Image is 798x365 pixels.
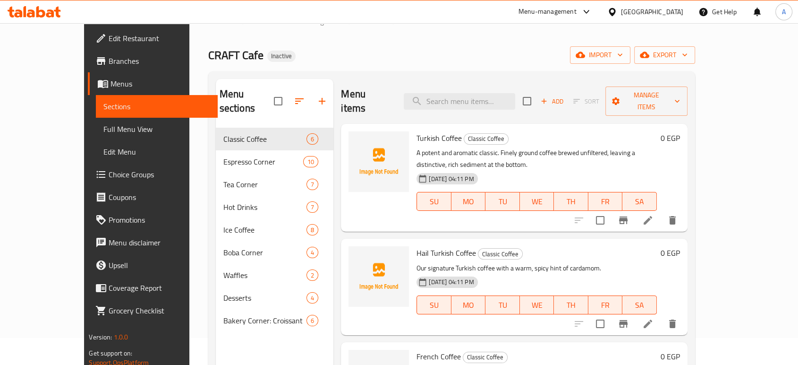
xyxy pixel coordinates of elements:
[223,156,303,167] span: Espresso Corner
[216,128,334,150] div: Classic Coffee6
[348,16,352,27] li: /
[89,331,112,343] span: Version:
[216,150,334,173] div: Espresso Corner10
[109,33,210,44] span: Edit Restaurant
[558,195,584,209] span: TH
[306,133,318,145] div: items
[588,192,622,211] button: FR
[88,209,217,231] a: Promotions
[88,50,217,72] a: Branches
[88,186,217,209] a: Coupons
[223,224,307,235] span: Ice Coffee
[421,298,447,312] span: SU
[96,95,217,118] a: Sections
[216,241,334,264] div: Boba Corner4
[223,133,307,145] div: Classic Coffee
[307,316,318,325] span: 6
[311,90,333,113] button: Add section
[306,224,318,235] div: items
[208,16,238,27] a: Home
[223,201,307,213] span: Hot Drinks
[416,349,461,364] span: French Coffee
[307,203,318,212] span: 7
[416,147,656,171] p: A potent and aromatic classic. Finely ground coffee brewed unfiltered, leaving a distinctive, ric...
[88,72,217,95] a: Menus
[261,16,345,27] span: Restaurants management
[216,218,334,241] div: Ice Coffee8
[451,192,485,211] button: MO
[416,295,451,314] button: SU
[103,146,210,157] span: Edit Menu
[307,135,318,144] span: 6
[306,247,318,258] div: items
[109,55,210,67] span: Branches
[520,192,554,211] button: WE
[367,16,389,27] span: Menus
[464,133,509,145] div: Classic Coffee
[114,331,128,343] span: 1.0.0
[216,173,334,196] div: Tea Corner7
[216,309,334,332] div: Bakery Corner: Croissant6
[216,196,334,218] div: Hot Drinks7
[621,7,683,17] div: [GEOGRAPHIC_DATA]
[524,195,550,209] span: WE
[421,195,447,209] span: SU
[109,169,210,180] span: Choice Groups
[109,305,210,316] span: Grocery Checklist
[554,192,588,211] button: TH
[307,294,318,303] span: 4
[425,174,477,183] span: [DATE] 04:11 PM
[626,298,653,312] span: SA
[223,179,307,190] div: Tea Corner
[88,254,217,277] a: Upsell
[267,52,296,60] span: Inactive
[223,292,307,304] span: Desserts
[348,131,409,192] img: Turkish Coffee
[356,15,389,27] a: Menus
[416,246,476,260] span: Hail Turkish Coffee
[306,292,318,304] div: items
[306,315,318,326] div: items
[223,247,307,258] div: Boba Corner
[208,44,263,66] span: CRAFT Cafe
[216,264,334,287] div: Waffles2
[539,96,565,107] span: Add
[455,298,482,312] span: MO
[463,352,507,363] span: Classic Coffee
[524,298,550,312] span: WE
[642,49,688,61] span: export
[392,16,396,27] li: /
[592,195,619,209] span: FR
[537,94,567,109] span: Add item
[605,87,688,116] button: Manage items
[223,315,307,326] span: Bakery Corner: Croissant
[242,16,246,27] li: /
[307,180,318,189] span: 7
[517,91,537,111] span: Select section
[303,156,318,167] div: items
[478,249,522,260] span: Classic Coffee
[634,46,695,64] button: export
[577,49,623,61] span: import
[485,295,519,314] button: TU
[661,350,680,363] h6: 0 EGP
[661,131,680,145] h6: 0 EGP
[399,16,426,27] span: Sections
[590,210,610,230] span: Select to update
[220,87,274,115] h2: Menu sections
[416,262,656,274] p: Our signature Turkish coffee with a warm, spicy hint of cardamom.
[416,192,451,211] button: SU
[661,209,684,232] button: delete
[588,295,622,314] button: FR
[288,90,311,113] span: Sort sections
[109,260,210,271] span: Upsell
[622,192,656,211] button: SA
[88,231,217,254] a: Menu disclaimer
[613,89,680,113] span: Manage items
[464,133,508,144] span: Classic Coffee
[489,195,516,209] span: TU
[626,195,653,209] span: SA
[89,347,132,359] span: Get support on:
[110,78,210,89] span: Menus
[416,131,462,145] span: Turkish Coffee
